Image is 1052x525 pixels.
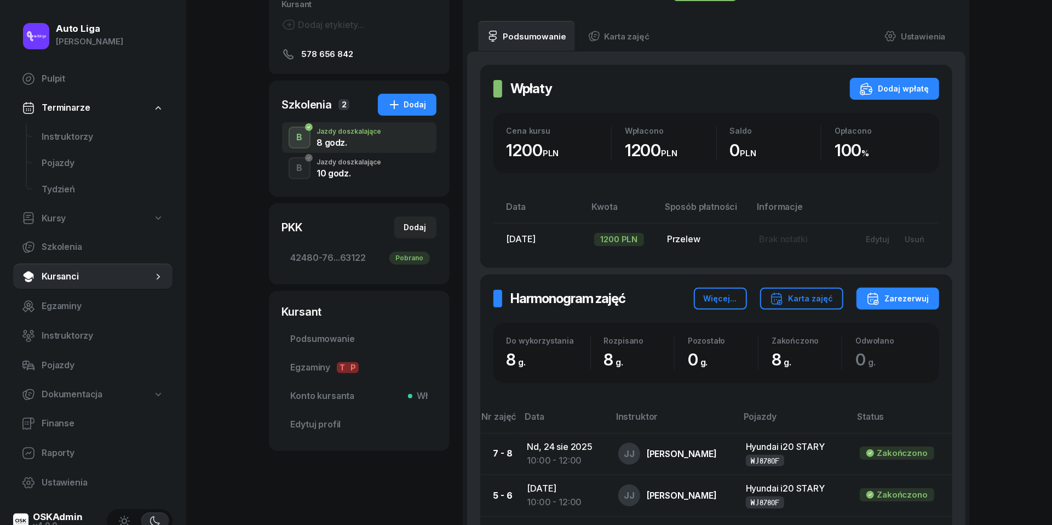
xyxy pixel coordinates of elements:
span: Tydzień [42,182,164,197]
button: B [289,157,311,179]
div: Auto Liga [56,24,123,33]
div: OSKAdmin [33,512,83,522]
th: Pojazdy [737,409,851,433]
small: % [862,148,870,158]
button: Dodaj wpłatę [850,78,939,100]
th: Data [493,199,585,223]
div: [PERSON_NAME] [647,491,717,500]
div: 8 godz. [317,138,382,147]
a: Kursy [13,206,173,231]
span: 8 [772,350,797,369]
small: PLN [740,148,756,158]
a: Ustawienia [876,21,954,52]
td: Nd, 24 sie 2025 [519,433,610,475]
div: Zakończono [877,446,928,460]
a: Tydzień [33,176,173,203]
div: Hyundai i20 STARY [746,482,842,496]
div: PKK [282,220,303,235]
span: 2 [338,99,349,110]
a: Pojazdy [13,352,173,379]
div: Przelew [667,232,742,247]
td: [DATE] [519,475,610,516]
a: Podsumowanie [282,326,436,352]
a: Instruktorzy [13,323,173,349]
a: Instruktorzy [33,124,173,150]
small: g. [616,357,624,368]
div: 10:00 - 12:00 [527,495,601,510]
span: P [348,362,359,373]
span: Instruktorzy [42,130,164,144]
div: 1200 PLN [594,233,645,246]
div: Rozpisano [604,336,674,345]
div: Szkolenia [282,97,332,112]
span: Brak notatki [760,233,808,244]
span: 42480-76...63122 [291,251,428,265]
div: WJ8780F [750,498,780,507]
span: Raporty [42,446,164,460]
button: Dodaj [394,216,436,238]
small: PLN [543,148,559,158]
th: Sposób płatności [658,199,751,223]
div: Kursant [282,304,436,319]
a: Egzaminy [13,293,173,319]
td: 7 - 8 [480,433,519,475]
span: 8 [507,350,532,369]
span: 578 656 842 [302,48,353,61]
div: Zakończono [877,488,928,502]
a: Kursanci [13,264,173,290]
h2: Wpłaty [511,80,553,98]
a: Ustawienia [13,470,173,496]
a: 578 656 842 [282,48,436,61]
a: Pulpit [13,66,173,92]
span: 0 [855,350,881,369]
span: Terminarze [42,101,90,115]
span: Egzaminy [291,361,428,375]
th: Status [851,409,952,433]
small: g. [784,357,791,368]
span: [DATE] [507,233,536,244]
div: Saldo [730,126,821,135]
a: 42480-76...63122Pobrano [282,245,436,271]
button: Dodaj [378,94,436,116]
a: Terminarze [13,95,173,121]
span: Kursanci [42,270,153,284]
span: Podsumowanie [291,332,428,346]
a: EgzaminyTP [282,355,436,381]
span: Finanse [42,416,164,431]
div: Pozostało [688,336,758,345]
div: Dodaj wpłatę [860,82,929,95]
h2: Harmonogram zajęć [511,290,626,307]
button: Usuń [898,230,933,248]
a: Podsumowanie [478,21,575,52]
div: 10:00 - 12:00 [527,454,601,468]
button: BJazdy doszkalające8 godz. [282,122,436,153]
div: Dodaj [404,221,427,234]
span: Edytuj profil [291,418,428,432]
a: Konto kursantaWł [282,383,436,409]
div: 100 [835,140,926,161]
div: 0 [688,350,758,370]
span: Dokumentacja [42,387,102,402]
div: 10 godz. [317,169,382,178]
button: Zarezerwuj [856,288,939,310]
button: Dodaj etykiety... [282,18,365,31]
span: 8 [604,350,629,369]
button: BJazdy doszkalające10 godz. [282,153,436,184]
div: B [292,159,307,178]
span: Pojazdy [42,156,164,170]
div: [PERSON_NAME] [647,449,717,458]
th: Instruktor [610,409,737,433]
div: 1200 [507,140,612,161]
div: Edytuj [866,235,890,244]
div: Jazdy doszkalające [317,159,382,166]
div: Zarezerwuj [866,292,929,305]
div: Jazdy doszkalające [317,128,382,135]
a: Raporty [13,440,173,466]
th: Informacje [751,199,850,223]
small: g. [518,357,526,368]
span: Wł [412,389,428,403]
small: PLN [661,148,677,158]
div: Zakończono [772,336,842,345]
span: JJ [624,491,635,500]
div: Więcej... [704,292,737,305]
